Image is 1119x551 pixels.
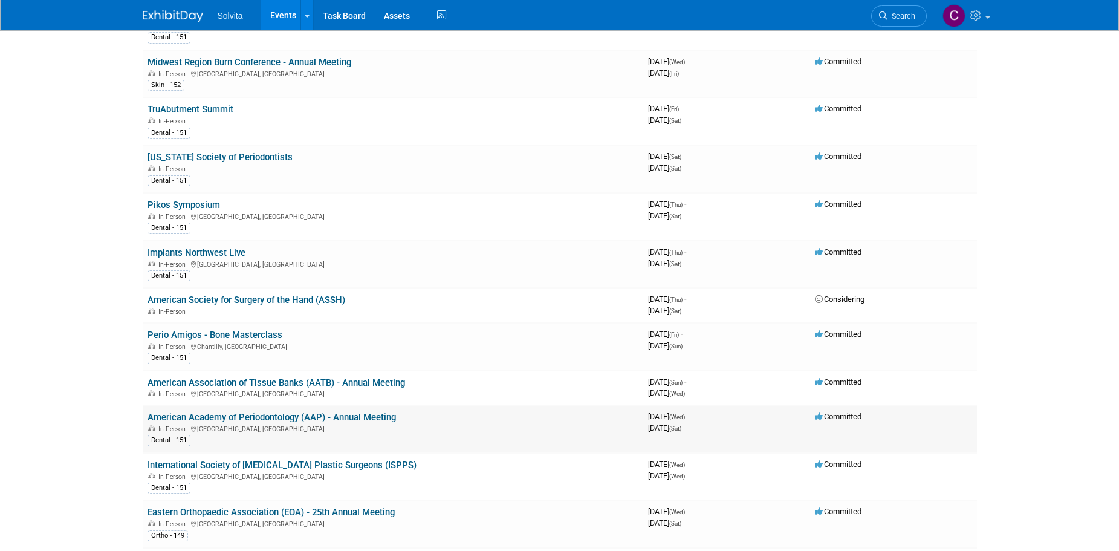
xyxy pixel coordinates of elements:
[158,520,189,528] span: In-Person
[669,261,681,267] span: (Sat)
[148,200,220,210] a: Pikos Symposium
[815,200,861,209] span: Committed
[148,341,638,351] div: Chantilly, [GEOGRAPHIC_DATA]
[669,308,681,315] span: (Sat)
[148,295,345,305] a: American Society for Surgery of the Hand (ASSH)
[887,11,915,21] span: Search
[148,165,155,171] img: In-Person Event
[158,390,189,398] span: In-Person
[648,259,681,268] span: [DATE]
[669,331,679,338] span: (Fri)
[669,390,685,397] span: (Wed)
[158,117,189,125] span: In-Person
[648,388,685,397] span: [DATE]
[669,106,679,112] span: (Fri)
[148,425,155,431] img: In-Person Event
[687,412,689,421] span: -
[648,518,681,527] span: [DATE]
[648,211,681,220] span: [DATE]
[148,435,190,446] div: Dental - 151
[158,308,189,316] span: In-Person
[648,412,689,421] span: [DATE]
[815,104,861,113] span: Committed
[148,32,190,43] div: Dental - 151
[148,247,245,258] a: Implants Northwest Live
[681,330,683,339] span: -
[648,423,681,432] span: [DATE]
[148,520,155,526] img: In-Person Event
[815,152,861,161] span: Committed
[148,530,188,541] div: Ortho - 149
[815,247,861,256] span: Committed
[148,471,638,481] div: [GEOGRAPHIC_DATA], [GEOGRAPHIC_DATA]
[148,377,405,388] a: American Association of Tissue Banks (AATB) - Annual Meeting
[669,379,683,386] span: (Sun)
[148,80,184,91] div: Skin - 152
[669,154,681,160] span: (Sat)
[158,343,189,351] span: In-Person
[669,461,685,468] span: (Wed)
[148,330,282,341] a: Perio Amigos - Bone Masterclass
[669,59,685,65] span: (Wed)
[669,201,683,208] span: (Thu)
[648,460,689,469] span: [DATE]
[648,341,683,350] span: [DATE]
[815,412,861,421] span: Committed
[148,104,233,115] a: TruAbutment Summit
[148,211,638,221] div: [GEOGRAPHIC_DATA], [GEOGRAPHIC_DATA]
[648,152,685,161] span: [DATE]
[648,57,689,66] span: [DATE]
[669,520,681,527] span: (Sat)
[669,249,683,256] span: (Thu)
[158,473,189,481] span: In-Person
[218,11,243,21] span: Solvita
[684,247,686,256] span: -
[648,330,683,339] span: [DATE]
[148,57,351,68] a: Midwest Region Burn Conference - Annual Meeting
[148,223,190,233] div: Dental - 151
[687,57,689,66] span: -
[815,460,861,469] span: Committed
[815,507,861,516] span: Committed
[669,425,681,432] span: (Sat)
[669,117,681,124] span: (Sat)
[148,68,638,78] div: [GEOGRAPHIC_DATA], [GEOGRAPHIC_DATA]
[148,483,190,494] div: Dental - 151
[148,473,155,479] img: In-Person Event
[681,104,683,113] span: -
[158,213,189,221] span: In-Person
[148,518,638,528] div: [GEOGRAPHIC_DATA], [GEOGRAPHIC_DATA]
[815,295,864,304] span: Considering
[148,423,638,433] div: [GEOGRAPHIC_DATA], [GEOGRAPHIC_DATA]
[143,10,203,22] img: ExhibitDay
[158,70,189,78] span: In-Person
[669,213,681,220] span: (Sat)
[148,270,190,281] div: Dental - 151
[148,412,396,423] a: American Academy of Periodontology (AAP) - Annual Meeting
[815,377,861,386] span: Committed
[648,306,681,315] span: [DATE]
[648,295,686,304] span: [DATE]
[148,152,293,163] a: [US_STATE] Society of Periodontists
[148,390,155,396] img: In-Person Event
[148,308,155,314] img: In-Person Event
[687,507,689,516] span: -
[648,377,686,386] span: [DATE]
[683,152,685,161] span: -
[148,388,638,398] div: [GEOGRAPHIC_DATA], [GEOGRAPHIC_DATA]
[648,116,681,125] span: [DATE]
[148,261,155,267] img: In-Person Event
[648,507,689,516] span: [DATE]
[148,175,190,186] div: Dental - 151
[684,200,686,209] span: -
[669,70,679,77] span: (Fri)
[148,117,155,123] img: In-Person Event
[648,163,681,172] span: [DATE]
[669,343,683,350] span: (Sun)
[684,295,686,304] span: -
[648,68,679,77] span: [DATE]
[648,471,685,480] span: [DATE]
[148,70,155,76] img: In-Person Event
[158,261,189,269] span: In-Person
[148,353,190,364] div: Dental - 151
